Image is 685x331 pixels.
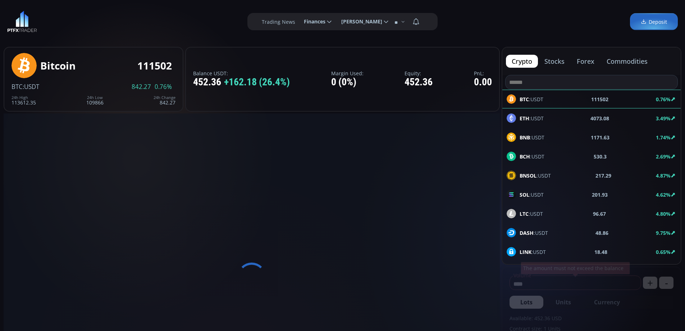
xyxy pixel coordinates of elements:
span: :USDT [520,134,544,141]
b: ETH [520,115,529,122]
span: 842.27 [132,84,151,90]
a: Deposit [630,13,678,30]
div: 842.27 [154,95,175,105]
span: :USDT [520,248,546,256]
span: 0.76% [155,84,172,90]
span: +162.18 (26.4%) [224,77,290,88]
div: 452.36 [193,77,290,88]
div: 24h Change [154,95,175,100]
label: Margin Used: [331,71,364,76]
b: 2.69% [656,153,671,160]
div: 109866 [86,95,104,105]
div: 111502 [137,60,172,71]
b: BNB [520,134,530,141]
b: BCH [520,153,530,160]
span: :USDT [520,210,543,218]
button: stocks [539,55,570,68]
label: PnL: [474,71,492,76]
div: 452.36 [405,77,433,88]
b: 9.75% [656,229,671,236]
b: 217.29 [595,172,611,179]
b: 0.65% [656,249,671,255]
b: 4.62% [656,191,671,198]
b: 4.87% [656,172,671,179]
b: SOL [520,191,529,198]
span: :USDT [23,82,39,91]
b: 48.86 [595,229,608,237]
div: 0.00 [474,77,492,88]
b: 201.93 [592,191,608,198]
b: LTC [520,210,529,217]
div: 0 (0%) [331,77,364,88]
b: 96.67 [593,210,606,218]
span: [PERSON_NAME] [336,14,382,29]
b: BNSOL [520,172,536,179]
label: Balance USDT: [193,71,290,76]
span: :USDT [520,115,544,122]
span: :USDT [520,191,544,198]
b: LINK [520,249,531,255]
div: Bitcoin [40,60,76,71]
span: :USDT [520,229,548,237]
button: forex [571,55,600,68]
label: Equity: [405,71,433,76]
span: BTC [12,82,23,91]
b: 530.3 [594,153,607,160]
button: crypto [506,55,538,68]
label: Trading News [262,18,295,26]
b: 1171.63 [591,134,609,141]
div: 24h High [12,95,36,100]
b: 3.49% [656,115,671,122]
span: :USDT [520,153,544,160]
img: LOGO [7,11,37,32]
button: commodities [601,55,653,68]
span: :USDT [520,172,551,179]
b: DASH [520,229,534,236]
span: Finances [299,14,325,29]
b: 18.48 [594,248,607,256]
b: 4.80% [656,210,671,217]
span: Deposit [641,18,667,26]
b: 4073.08 [590,115,609,122]
div: 24h Low [86,95,104,100]
b: 1.74% [656,134,671,141]
div: 113612.35 [12,95,36,105]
